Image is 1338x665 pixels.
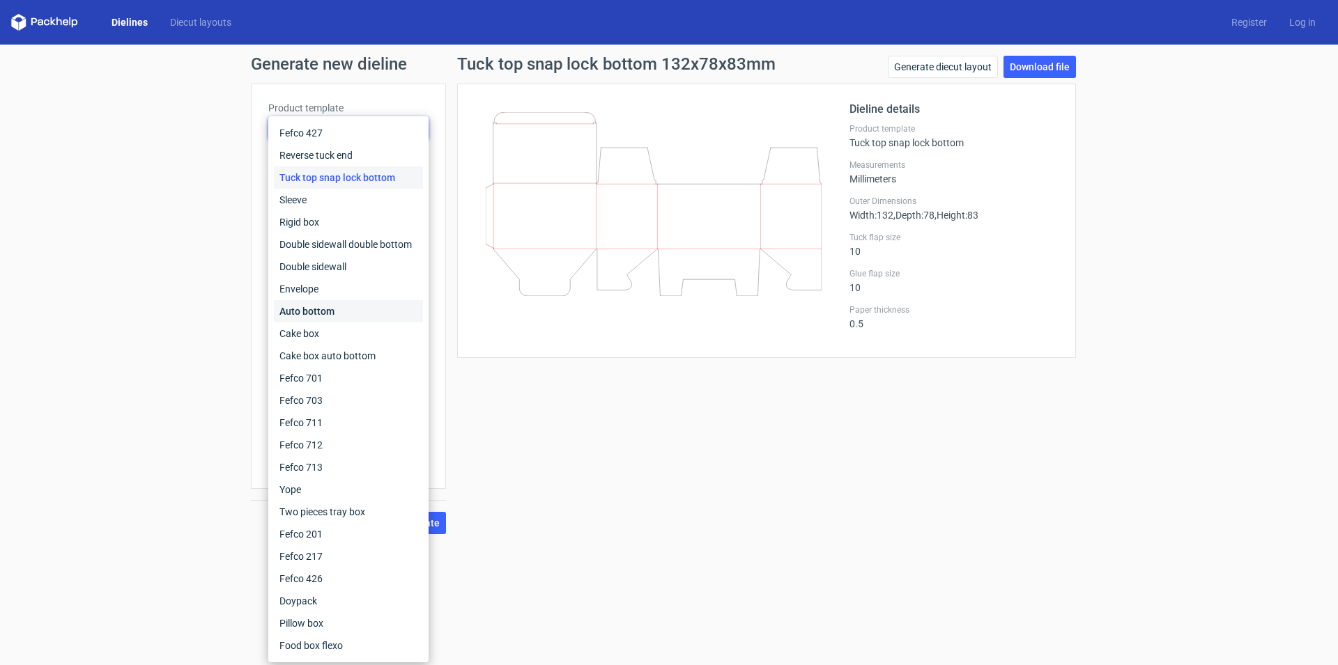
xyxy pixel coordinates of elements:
a: Diecut layouts [159,15,243,29]
label: Product template [849,123,1059,134]
div: Millimeters [849,159,1059,185]
div: Pillow box [274,612,423,634]
div: 0.5 [849,304,1059,329]
div: 10 [849,268,1059,293]
div: Envelope [274,278,423,300]
span: Width : 132 [849,210,893,221]
h1: Generate new dieline [251,56,1087,72]
label: Paper thickness [849,304,1059,315]
div: Double sidewall double bottom [274,233,423,256]
label: Glue flap size [849,268,1059,279]
div: Yope [274,478,423,501]
div: Fefco 427 [274,122,423,144]
div: Sleeve [274,189,423,211]
div: Fefco 711 [274,412,423,434]
div: Reverse tuck end [274,144,423,166]
div: Doypack [274,590,423,612]
div: Fefco 703 [274,389,423,412]
a: Download file [1003,56,1076,78]
h2: Dieline details [849,101,1059,118]
div: Auto bottom [274,300,423,322]
label: Tuck flap size [849,232,1059,243]
a: Dielines [100,15,159,29]
div: 10 [849,232,1059,257]
div: Cake box auto bottom [274,345,423,367]
div: Fefco 712 [274,434,423,456]
label: Measurements [849,159,1059,171]
div: Cake box [274,322,423,345]
a: Register [1220,15,1278,29]
div: Tuck top snap lock bottom [849,123,1059,148]
div: Rigid box [274,211,423,233]
div: Fefco 713 [274,456,423,478]
h1: Tuck top snap lock bottom 132x78x83mm [457,56,776,72]
label: Outer Dimensions [849,196,1059,207]
a: Generate diecut layout [888,56,998,78]
label: Product template [268,101,429,115]
div: Tuck top snap lock bottom [274,166,423,189]
div: Fefco 701 [274,367,423,389]
div: Fefco 217 [274,545,423,568]
div: Double sidewall [274,256,423,278]
div: Two pieces tray box [274,501,423,523]
a: Log in [1278,15,1327,29]
div: Fefco 201 [274,523,423,545]
span: , Height : 83 [935,210,978,221]
div: Food box flexo [274,634,423,657]
span: , Depth : 78 [893,210,935,221]
div: Fefco 426 [274,568,423,590]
